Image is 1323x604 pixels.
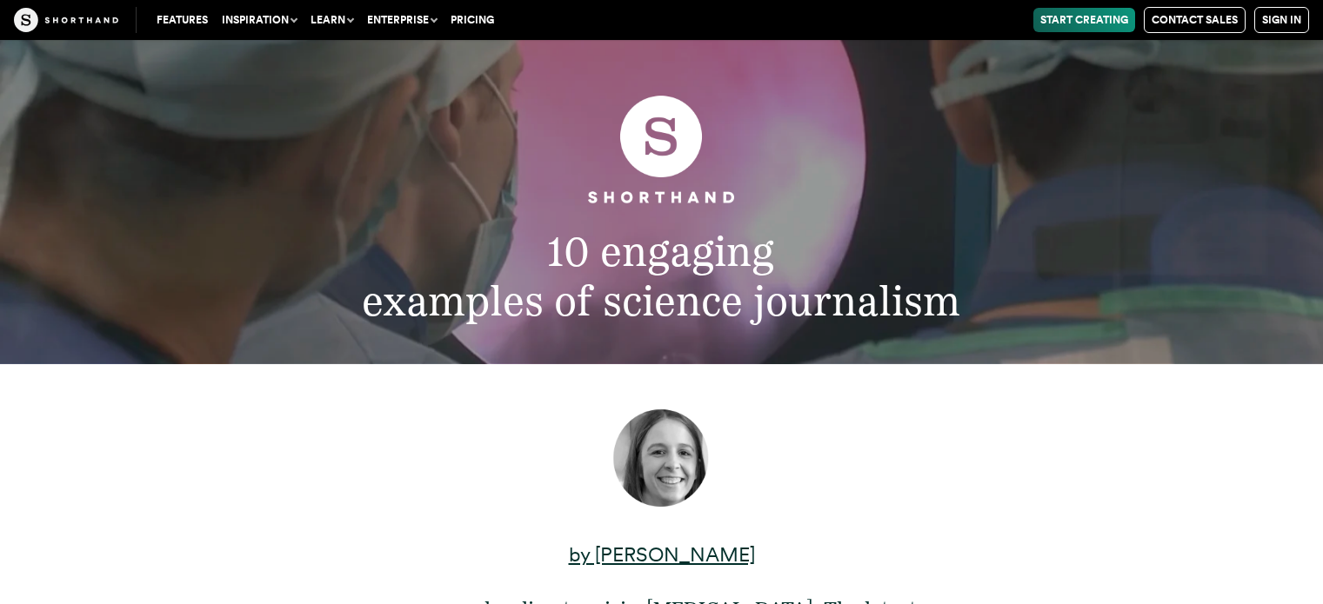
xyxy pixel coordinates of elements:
a: Features [150,8,215,32]
h2: 10 engaging examples of science journalism [169,227,1154,326]
a: Sign in [1254,7,1309,33]
a: by [PERSON_NAME] [569,542,755,567]
button: Enterprise [360,8,444,32]
button: Learn [304,8,360,32]
a: Start Creating [1033,8,1135,32]
a: Pricing [444,8,501,32]
a: Contact Sales [1144,7,1246,33]
button: Inspiration [215,8,304,32]
img: The Craft [14,8,118,32]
